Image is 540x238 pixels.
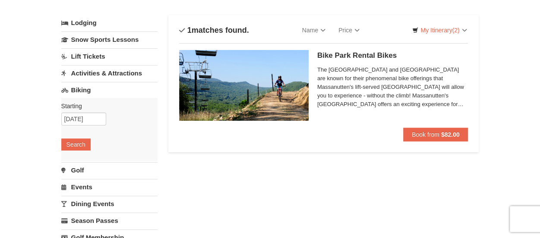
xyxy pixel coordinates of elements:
a: Lodging [61,15,158,31]
button: Book from $82.00 [403,128,468,141]
a: Biking [61,82,158,98]
a: Price [332,22,366,39]
a: Events [61,179,158,195]
h4: matches found. [179,26,249,34]
a: My Itinerary(2) [407,24,472,37]
span: 1 [187,26,192,34]
label: Starting [61,102,151,110]
strong: $82.00 [441,131,460,138]
a: Snow Sports Lessons [61,31,158,47]
a: Activities & Attractions [61,65,158,81]
a: Season Passes [61,213,158,229]
a: Golf [61,162,158,178]
span: (2) [452,27,459,34]
span: Book from [412,131,439,138]
img: 6619923-15-103d8a09.jpg [179,50,309,121]
button: Search [61,138,91,150]
a: Lift Tickets [61,48,158,64]
h5: Bike Park Rental Bikes [317,51,468,60]
a: Name [296,22,332,39]
a: Dining Events [61,196,158,212]
span: The [GEOGRAPHIC_DATA] and [GEOGRAPHIC_DATA] are known for their phenomenal bike offerings that Ma... [317,66,468,109]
